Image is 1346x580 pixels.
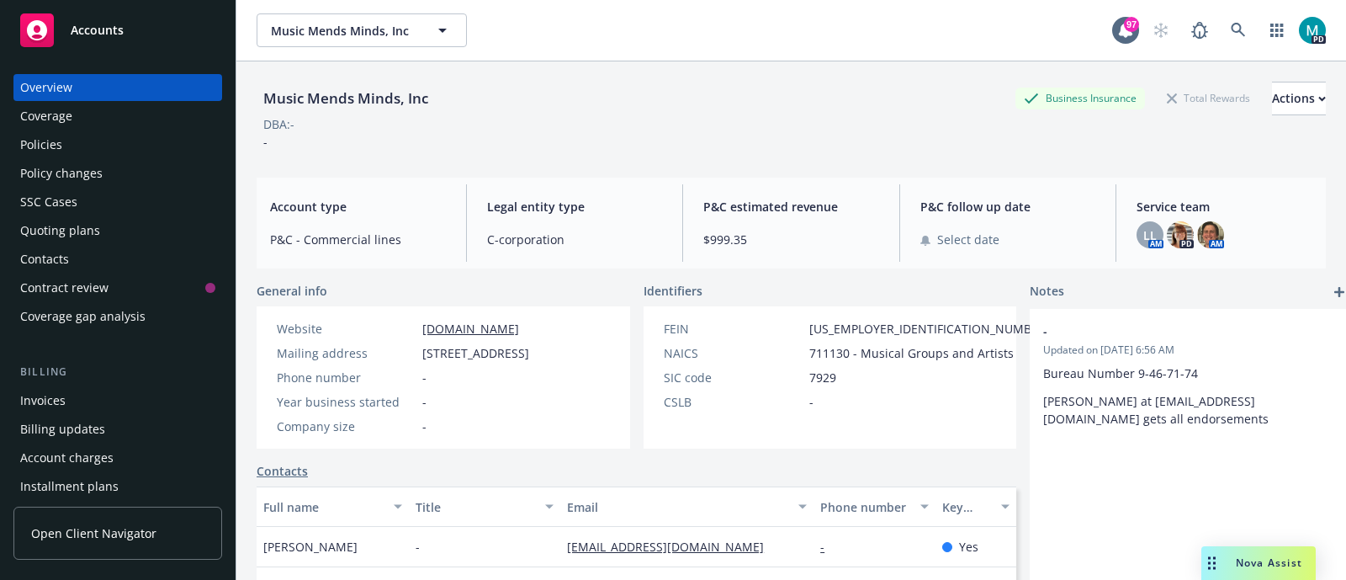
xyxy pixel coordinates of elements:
a: Contacts [13,246,222,273]
button: Full name [257,487,409,527]
div: Drag to move [1201,546,1222,580]
div: CSLB [664,393,803,411]
span: - [422,393,427,411]
span: 711130 - Musical Groups and Artists [809,344,1014,362]
a: Contacts [257,462,308,480]
div: Billing [13,364,222,380]
button: Email [560,487,813,527]
a: Policy changes [13,160,222,187]
span: - [263,134,268,150]
span: - [422,369,427,386]
div: 97 [1124,17,1139,32]
img: photo [1299,17,1326,44]
div: Coverage gap analysis [20,303,146,330]
span: LL [1143,226,1157,244]
a: [EMAIL_ADDRESS][DOMAIN_NAME] [567,539,777,555]
div: DBA: - [263,115,294,133]
div: Title [416,498,536,516]
div: Key contact [942,498,991,516]
div: Total Rewards [1158,88,1259,109]
a: - [820,539,838,555]
button: Phone number [813,487,935,527]
a: Installment plans [13,473,222,500]
div: Contacts [20,246,69,273]
span: $999.35 [703,231,879,248]
div: Contract review [20,274,109,301]
div: Phone number [277,369,416,386]
button: Key contact [935,487,1016,527]
a: Switch app [1260,13,1294,47]
span: P&C follow up date [920,198,1096,216]
div: SSC Cases [20,189,77,216]
span: Nova Assist [1236,556,1302,570]
a: Quoting plans [13,217,222,244]
span: Service team [1137,198,1312,216]
div: Installment plans [20,473,119,500]
a: Accounts [13,7,222,54]
a: Overview [13,74,222,101]
span: [US_EMPLOYER_IDENTIFICATION_NUMBER] [809,320,1050,338]
span: Legal entity type [487,198,663,216]
div: Business Insurance [1015,88,1145,109]
img: photo [1197,221,1224,248]
span: Open Client Navigator [31,524,156,542]
div: Account charges [20,444,114,471]
span: P&C estimated revenue [703,198,879,216]
a: Start snowing [1144,13,1178,47]
div: Website [277,320,416,338]
div: Full name [263,498,384,516]
div: Policy changes [20,160,103,187]
span: Account type [270,198,446,216]
a: Policies [13,131,222,158]
div: Overview [20,74,72,101]
span: P&C - Commercial lines [270,231,446,248]
button: Actions [1272,82,1326,115]
a: [DOMAIN_NAME] [422,321,519,337]
span: Yes [959,538,978,556]
img: photo [1167,221,1194,248]
span: Select date [937,231,999,248]
span: C-corporation [487,231,663,248]
div: Billing updates [20,416,105,443]
div: Invoices [20,387,66,414]
a: Coverage [13,103,222,130]
a: Contract review [13,274,222,301]
div: SIC code [664,369,803,386]
div: Mailing address [277,344,416,362]
span: [PERSON_NAME] [263,538,358,556]
button: Title [409,487,561,527]
button: Music Mends Minds, Inc [257,13,467,47]
span: Accounts [71,24,124,37]
a: Account charges [13,444,222,471]
span: General info [257,282,327,300]
button: Nova Assist [1201,546,1316,580]
span: Identifiers [644,282,702,300]
span: - [1043,322,1292,340]
div: Quoting plans [20,217,100,244]
div: Music Mends Minds, Inc [257,88,435,109]
div: Year business started [277,393,416,411]
span: - [422,418,427,435]
span: - [416,538,420,556]
div: Email [567,498,788,516]
div: Company size [277,418,416,435]
div: NAICS [664,344,803,362]
a: Billing updates [13,416,222,443]
span: - [809,393,813,411]
span: 7929 [809,369,836,386]
div: Coverage [20,103,72,130]
a: Invoices [13,387,222,414]
span: Music Mends Minds, Inc [271,22,416,40]
div: Phone number [820,498,909,516]
span: [STREET_ADDRESS] [422,344,529,362]
a: Coverage gap analysis [13,303,222,330]
p: Bureau Number 9-46-71-74 [1043,364,1336,382]
p: [PERSON_NAME] at [EMAIL_ADDRESS][DOMAIN_NAME] gets all endorsements [1043,392,1336,428]
a: SSC Cases [13,189,222,216]
a: Report a Bug [1183,13,1216,47]
a: Search [1221,13,1255,47]
div: FEIN [664,320,803,338]
span: Updated on [DATE] 6:56 AM [1043,343,1336,358]
div: Policies [20,131,62,158]
span: Notes [1030,282,1064,302]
